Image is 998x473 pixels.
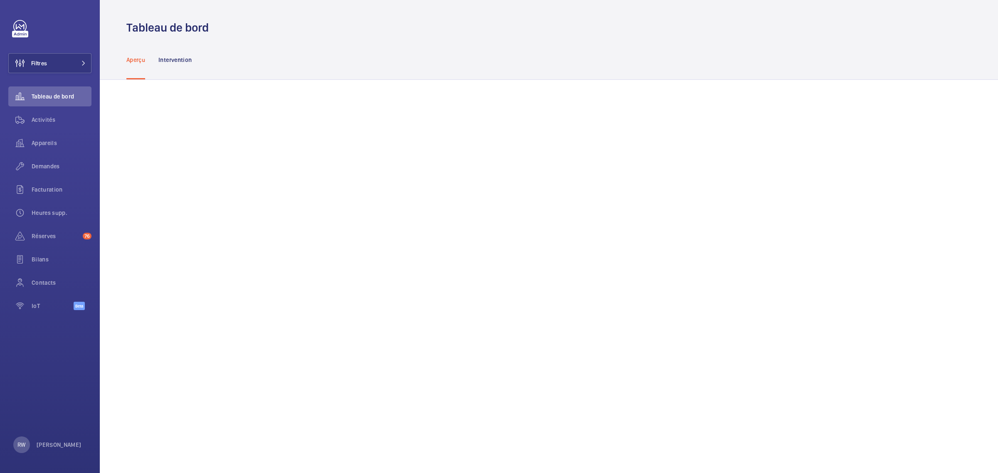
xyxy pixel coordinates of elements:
[126,20,214,35] h1: Tableau de bord
[37,441,82,449] p: [PERSON_NAME]
[32,139,91,147] span: Appareils
[32,209,91,217] span: Heures supp.
[74,302,85,310] span: Beta
[83,233,91,239] span: 76
[32,232,79,240] span: Réserves
[32,302,74,310] span: IoT
[32,255,91,264] span: Bilans
[8,53,91,73] button: Filtres
[32,185,91,194] span: Facturation
[32,92,91,101] span: Tableau de bord
[31,59,47,67] span: Filtres
[17,441,25,449] p: RW
[126,56,145,64] p: Aperçu
[32,162,91,170] span: Demandes
[158,56,192,64] p: Intervention
[32,116,91,124] span: Activités
[32,278,91,287] span: Contacts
